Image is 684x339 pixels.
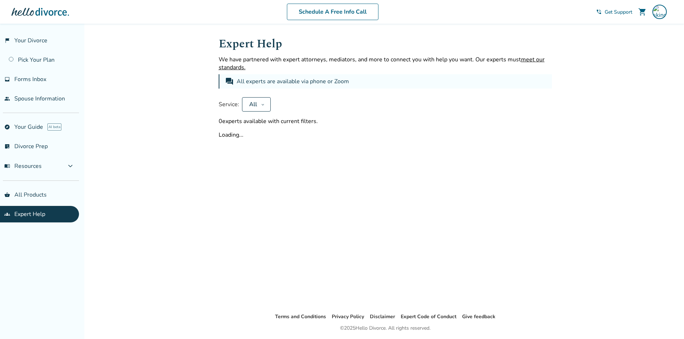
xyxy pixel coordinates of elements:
[219,56,552,71] p: We have partnered with expert attorneys, mediators, and more to connect you with help you want. O...
[225,77,234,86] span: forum
[4,76,10,82] span: inbox
[219,56,545,71] span: meet our standards.
[332,313,364,320] a: Privacy Policy
[652,5,667,19] img: skindelien28@gmail.com
[4,96,10,102] span: people
[4,162,42,170] span: Resources
[4,192,10,198] span: shopping_basket
[340,324,431,333] div: © 2025 Hello Divorce. All rights reserved.
[596,9,632,15] a: phone_in_talkGet Support
[242,97,271,112] button: All
[14,75,46,83] span: Forms Inbox
[4,211,10,217] span: groups
[4,38,10,43] span: flag_2
[219,35,552,53] h1: Expert Help
[219,117,552,125] div: 0 experts available with current filters.
[4,124,10,130] span: explore
[287,4,378,20] a: Schedule A Free Info Call
[462,312,495,321] li: Give feedback
[275,313,326,320] a: Terms and Conditions
[4,163,10,169] span: menu_book
[237,77,350,86] div: All experts are available via phone or Zoom
[596,9,602,15] span: phone_in_talk
[401,313,456,320] a: Expert Code of Conduct
[4,143,10,149] span: list_alt_check
[219,100,239,108] span: Service:
[248,100,258,108] div: All
[47,123,61,131] span: AI beta
[638,8,647,16] span: shopping_cart
[66,162,75,170] span: expand_more
[370,312,395,321] li: Disclaimer
[219,131,552,139] div: Loading...
[605,9,632,15] span: Get Support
